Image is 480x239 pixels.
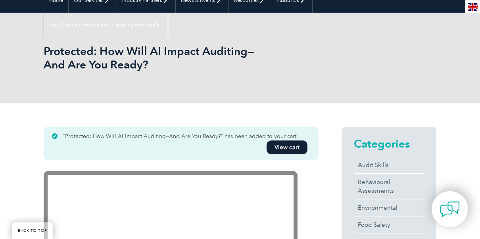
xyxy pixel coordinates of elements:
[468,3,478,11] img: en
[44,44,260,71] h1: Protected: How Will AI Impact Auditing—And Are You Ready?
[12,222,53,239] a: BACK TO TOP
[354,157,424,173] a: Audit Skills
[440,199,460,219] img: contact-chat.png
[354,216,424,233] a: Food Safety
[354,137,424,150] h2: Categories
[354,199,424,216] a: Environmental
[44,127,319,160] div: “Protected: How Will AI Impact Auditing—And Are You Ready?” has been added to your cart.
[44,13,168,37] a: Find Certified Professional / Training Provider
[354,174,424,199] a: Behavioural Assessments
[267,140,307,154] a: View cart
